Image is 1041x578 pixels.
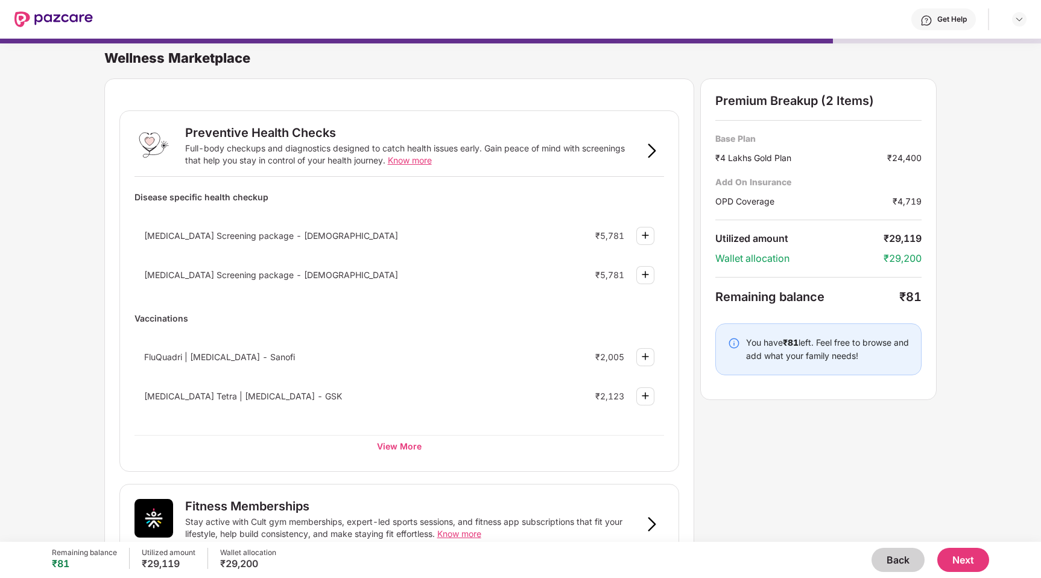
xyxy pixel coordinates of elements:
div: You have left. Feel free to browse and add what your family needs! [746,336,909,363]
img: svg+xml;base64,PHN2ZyBpZD0iUGx1cy0zMngzMiIgeG1sbnM9Imh0dHA6Ly93d3cudzMub3JnLzIwMDAvc3ZnIiB3aWR0aD... [638,228,653,243]
img: svg+xml;base64,PHN2ZyBpZD0iUGx1cy0zMngzMiIgeG1sbnM9Imh0dHA6Ly93d3cudzMub3JnLzIwMDAvc3ZnIiB3aWR0aD... [638,267,653,282]
div: Utilized amount [142,548,195,557]
img: svg+xml;base64,PHN2ZyBpZD0iUGx1cy0zMngzMiIgeG1sbnM9Imh0dHA6Ly93d3cudzMub3JnLzIwMDAvc3ZnIiB3aWR0aD... [638,349,653,364]
div: Get Help [937,14,967,24]
img: New Pazcare Logo [14,11,93,27]
img: svg+xml;base64,PHN2ZyBpZD0iUGx1cy0zMngzMiIgeG1sbnM9Imh0dHA6Ly93d3cudzMub3JnLzIwMDAvc3ZnIiB3aWR0aD... [638,389,653,403]
span: [MEDICAL_DATA] Screening package - [DEMOGRAPHIC_DATA] [144,230,398,241]
div: ₹4,719 [893,195,922,208]
div: Stay active with Cult gym memberships, expert-led sports sessions, and fitness app subscriptions ... [185,516,641,540]
div: ₹24,400 [887,151,922,164]
div: ₹29,119 [142,557,195,570]
div: Remaining balance [715,290,899,304]
span: FluQuadri | [MEDICAL_DATA] - Sanofi [144,352,295,362]
div: Disease specific health checkup [134,186,665,208]
b: ₹81 [783,337,799,348]
img: Fitness Memberships [134,499,173,538]
div: Utilized amount [715,232,884,245]
div: ₹81 [52,557,117,570]
span: Know more [388,155,432,165]
div: ₹2,123 [595,391,624,401]
span: Know more [437,529,481,539]
div: ₹5,781 [595,270,624,280]
div: ₹81 [899,290,922,304]
img: Preventive Health Checks [134,125,173,164]
div: Add On Insurance [715,176,922,188]
img: svg+xml;base64,PHN2ZyB3aWR0aD0iOSIgaGVpZ2h0PSIxNiIgdmlld0JveD0iMCAwIDkgMTYiIGZpbGw9Im5vbmUiIHhtbG... [645,144,659,158]
div: Preventive Health Checks [185,125,336,140]
div: Wallet allocation [220,548,276,557]
div: ₹2,005 [595,352,624,362]
button: Back [872,548,925,572]
div: Vaccinations [134,308,665,329]
img: svg+xml;base64,PHN2ZyBpZD0iSW5mby0yMHgyMCIgeG1sbnM9Imh0dHA6Ly93d3cudzMub3JnLzIwMDAvc3ZnIiB3aWR0aD... [728,337,740,349]
div: View More [134,435,665,457]
img: svg+xml;base64,PHN2ZyB3aWR0aD0iOSIgaGVpZ2h0PSIxNiIgdmlld0JveD0iMCAwIDkgMTYiIGZpbGw9Im5vbmUiIHhtbG... [645,517,659,532]
div: OPD Coverage [715,195,893,208]
div: Wellness Marketplace [104,49,1041,66]
div: ₹29,200 [220,557,276,570]
div: ₹29,200 [884,252,922,265]
div: Full-body checkups and diagnostics designed to catch health issues early. Gain peace of mind with... [185,142,641,167]
div: ₹29,119 [884,232,922,245]
div: ₹4 Lakhs Gold Plan [715,151,887,164]
div: ₹5,781 [595,230,624,241]
div: Base Plan [715,133,922,144]
button: Next [937,548,989,572]
div: Remaining balance [52,548,117,557]
span: [MEDICAL_DATA] Tetra | [MEDICAL_DATA] - GSK [144,391,342,401]
div: Premium Breakup (2 Items) [715,94,922,108]
div: Wallet allocation [715,252,884,265]
img: svg+xml;base64,PHN2ZyBpZD0iSGVscC0zMngzMiIgeG1sbnM9Imh0dHA6Ly93d3cudzMub3JnLzIwMDAvc3ZnIiB3aWR0aD... [920,14,932,27]
img: svg+xml;base64,PHN2ZyBpZD0iRHJvcGRvd24tMzJ4MzIiIHhtbG5zPSJodHRwOi8vd3d3LnczLm9yZy8yMDAwL3N2ZyIgd2... [1014,14,1024,24]
span: [MEDICAL_DATA] Screening package - [DEMOGRAPHIC_DATA] [144,270,398,280]
div: Fitness Memberships [185,499,309,513]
